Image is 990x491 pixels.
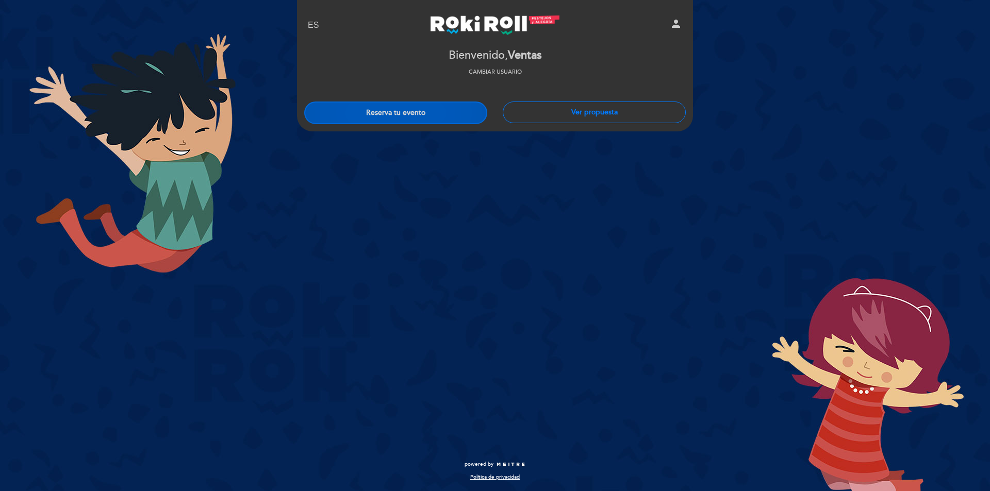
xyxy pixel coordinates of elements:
[496,462,525,467] img: MEITRE
[304,101,487,124] button: Reserva tu evento
[431,11,559,40] a: Roki Roll
[465,461,493,468] span: powered by
[465,461,525,468] a: powered by
[503,101,686,123] button: Ver propuesta
[466,67,525,77] button: Cambiar usuario
[508,48,542,62] span: Ventas
[470,473,520,481] a: Política de privacidad
[670,18,682,33] button: person
[449,49,542,62] h2: Bienvenido,
[670,18,682,30] i: person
